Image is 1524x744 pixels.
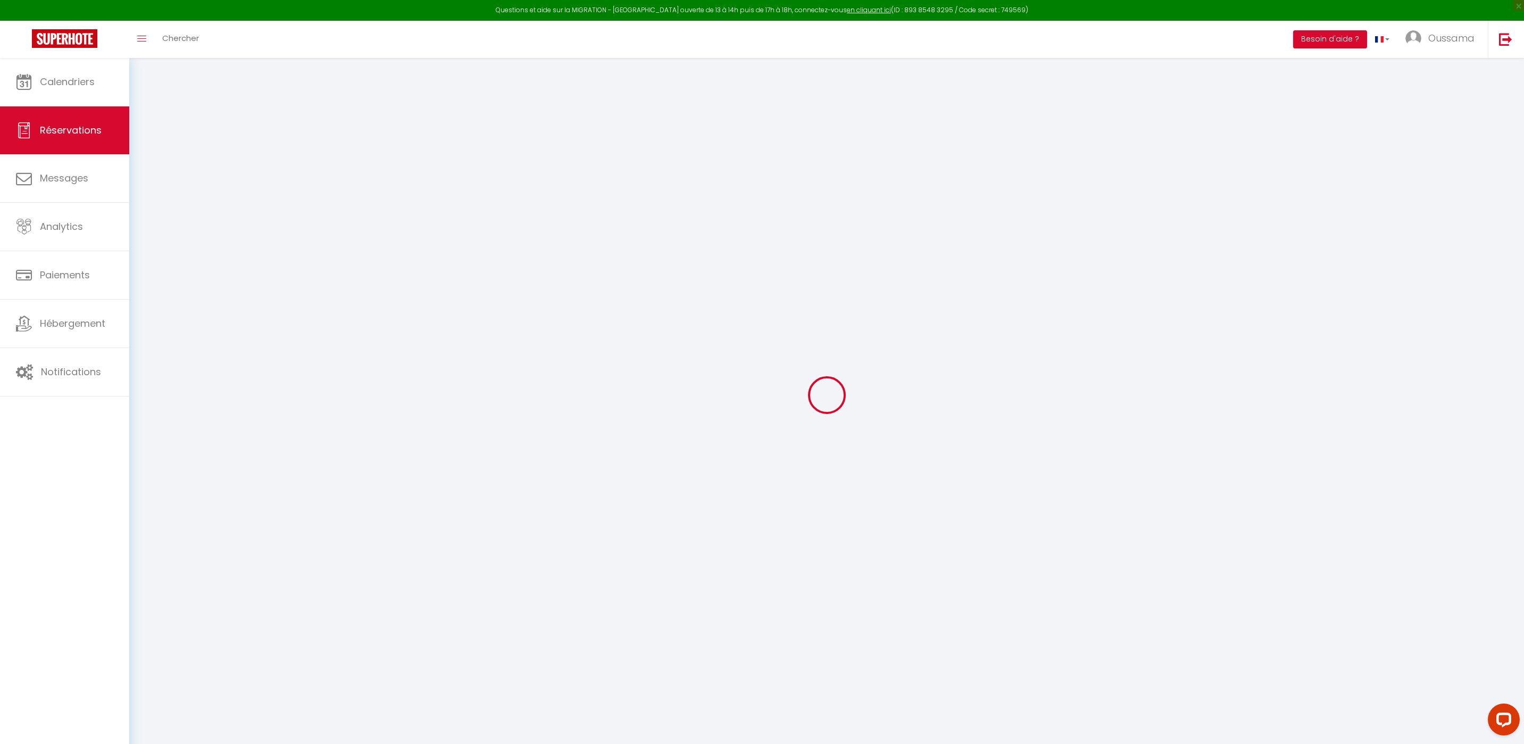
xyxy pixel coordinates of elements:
[40,123,102,137] span: Réservations
[847,5,891,14] a: en cliquant ici
[40,317,105,330] span: Hébergement
[1428,31,1475,45] span: Oussama
[40,75,95,88] span: Calendriers
[1479,699,1524,744] iframe: LiveChat chat widget
[154,21,207,58] a: Chercher
[40,171,88,185] span: Messages
[32,29,97,48] img: Super Booking
[1397,21,1488,58] a: ... Oussama
[1293,30,1367,48] button: Besoin d'aide ?
[40,268,90,282] span: Paiements
[1499,32,1512,46] img: logout
[1405,30,1421,46] img: ...
[41,365,101,378] span: Notifications
[162,32,199,44] span: Chercher
[40,220,83,233] span: Analytics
